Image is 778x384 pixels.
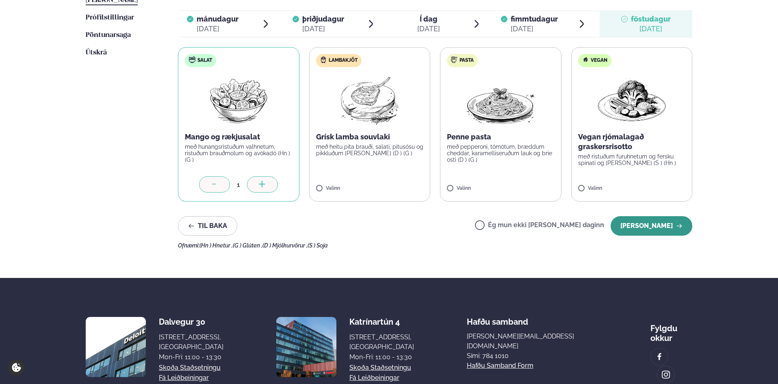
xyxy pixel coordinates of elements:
[417,24,440,34] div: [DATE]
[467,351,598,361] p: Sími: 784 1010
[459,57,474,64] span: Pasta
[417,14,440,24] span: Í dag
[203,74,275,126] img: Salad.png
[86,30,131,40] a: Pöntunarsaga
[447,143,555,163] p: með pepperoni, tómötum, bræddum cheddar, karamelliseruðum lauk og brie osti (D ) (G )
[511,15,558,23] span: fimmtudagur
[197,24,238,34] div: [DATE]
[302,15,344,23] span: þriðjudagur
[631,15,671,23] span: föstudagur
[447,132,555,142] p: Penne pasta
[465,74,536,126] img: Spagetti.png
[185,132,293,142] p: Mango og rækjusalat
[511,24,558,34] div: [DATE]
[86,32,131,39] span: Pöntunarsaga
[316,143,424,156] p: með heitu pita brauði, salati, pitusósu og pikkluðum [PERSON_NAME] (D ) (G )
[611,216,692,236] button: [PERSON_NAME]
[591,57,607,64] span: Vegan
[582,56,589,63] img: Vegan.svg
[329,57,358,64] span: Lambakjöt
[349,363,411,373] a: Skoða staðsetningu
[467,361,533,371] a: Hafðu samband form
[86,14,134,21] span: Prófílstillingar
[451,56,457,63] img: pasta.svg
[189,56,195,63] img: salad.svg
[302,24,344,34] div: [DATE]
[334,74,405,126] img: Lamb-Meat.png
[159,332,223,352] div: [STREET_ADDRESS], [GEOGRAPHIC_DATA]
[316,132,424,142] p: Grísk lamba souvlaki
[349,332,414,352] div: [STREET_ADDRESS], [GEOGRAPHIC_DATA]
[262,242,308,249] span: (D ) Mjólkurvörur ,
[185,143,293,163] p: með hunangsristuðum valhnetum, ristuðum brauðmolum og avókadó (Hn ) (G )
[86,13,134,23] a: Prófílstillingar
[578,132,686,152] p: Vegan rjómalagað graskersrisotto
[199,242,233,249] span: (Hn ) Hnetur ,
[86,49,107,56] span: Útskrá
[159,373,209,383] a: Fá leiðbeiningar
[308,242,328,249] span: (S ) Soja
[178,216,237,236] button: Til baka
[467,310,528,327] span: Hafðu samband
[8,359,25,376] a: Cookie settings
[178,242,692,249] div: Ofnæmi:
[631,24,671,34] div: [DATE]
[197,57,212,64] span: Salat
[349,352,414,362] div: Mon-Fri: 11:00 - 13:30
[276,317,336,377] img: image alt
[86,317,146,377] img: image alt
[159,317,223,327] div: Dalvegur 30
[467,332,598,351] a: [PERSON_NAME][EMAIL_ADDRESS][DOMAIN_NAME]
[596,74,667,126] img: Vegan.png
[86,48,107,58] a: Útskrá
[233,242,262,249] span: (G ) Glúten ,
[650,317,692,343] div: Fylgdu okkur
[349,317,414,327] div: Katrínartún 4
[197,15,238,23] span: mánudagur
[320,56,327,63] img: Lamb.svg
[349,373,399,383] a: Fá leiðbeiningar
[657,366,674,383] a: image alt
[578,153,686,166] p: með ristuðum furuhnetum og fersku spínati og [PERSON_NAME] (S ) (Hn )
[655,352,664,362] img: image alt
[159,363,221,373] a: Skoða staðsetningu
[661,370,670,380] img: image alt
[159,352,223,362] div: Mon-Fri: 11:00 - 13:30
[230,180,247,189] div: 1
[651,348,668,365] a: image alt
